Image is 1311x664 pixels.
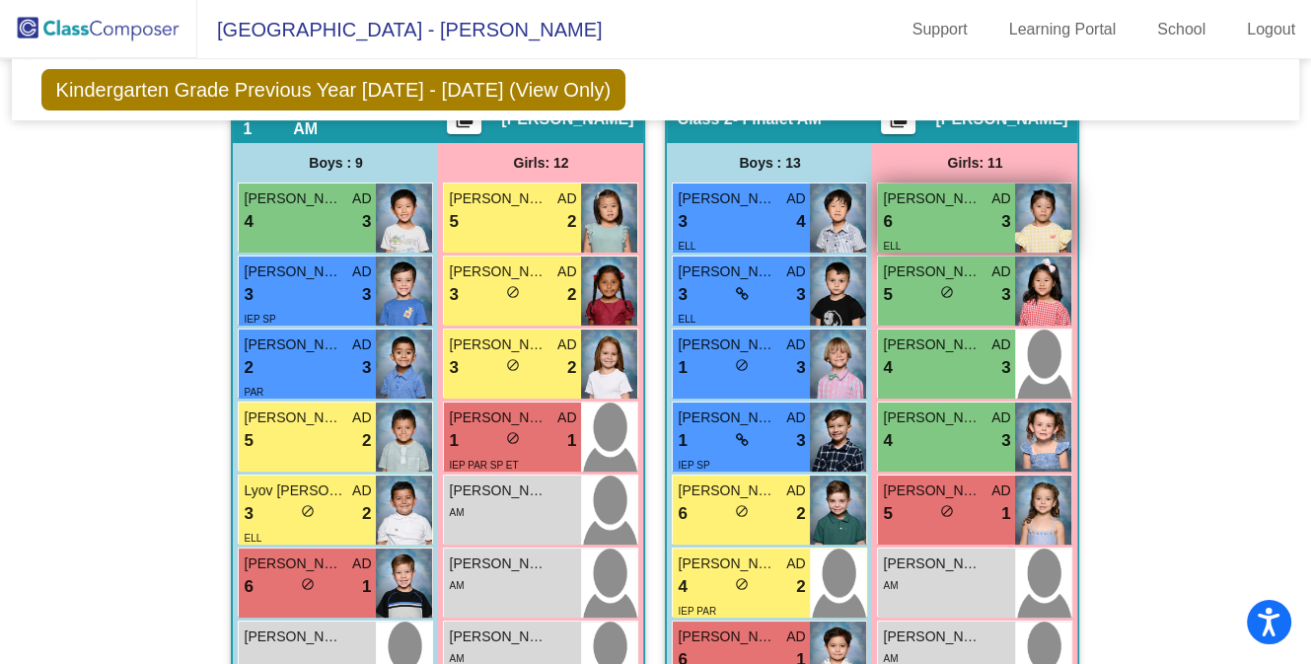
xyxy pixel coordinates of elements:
[735,577,749,591] span: do_not_disturb_alt
[883,334,982,355] span: [PERSON_NAME]-Good
[1001,282,1010,308] span: 3
[786,553,805,574] span: AD
[883,428,892,454] span: 4
[449,580,464,591] span: AM
[735,358,749,372] span: do_not_disturb_alt
[678,314,695,325] span: ELL
[678,574,687,600] span: 4
[883,188,982,209] span: [PERSON_NAME]
[362,282,371,308] span: 3
[449,261,547,282] span: [PERSON_NAME]
[244,627,342,647] span: [PERSON_NAME]
[883,553,982,574] span: [PERSON_NAME]
[678,428,687,454] span: 1
[244,407,342,428] span: [PERSON_NAME]
[244,261,342,282] span: [PERSON_NAME]
[735,504,749,518] span: do_not_disturb_alt
[993,14,1132,45] a: Learning Portal
[883,480,982,501] span: [PERSON_NAME]
[786,334,805,355] span: AD
[872,143,1077,183] div: Girls: 11
[244,282,253,308] span: 3
[244,355,253,381] span: 2
[796,428,805,454] span: 3
[301,504,315,518] span: do_not_disturb_alt
[883,241,901,252] span: ELL
[786,407,805,428] span: AD
[567,209,576,235] span: 2
[678,209,687,235] span: 3
[883,501,892,527] span: 5
[352,188,371,209] span: AD
[362,574,371,600] span: 1
[883,261,982,282] span: [PERSON_NAME]
[678,480,776,501] span: [PERSON_NAME]
[506,285,520,299] span: do_not_disturb_alt
[991,334,1010,355] span: AD
[940,285,954,299] span: do_not_disturb_alt
[786,627,805,647] span: AD
[453,110,476,137] mat-icon: picture_as_pdf
[678,282,687,308] span: 3
[991,261,1010,282] span: AD
[447,105,481,134] button: Print Students Details
[883,355,892,381] span: 4
[883,653,898,664] span: AM
[897,14,983,45] a: Support
[1001,209,1010,235] span: 3
[449,553,547,574] span: [PERSON_NAME]
[449,627,547,647] span: [PERSON_NAME]
[449,653,464,664] span: AM
[449,428,458,454] span: 1
[244,428,253,454] span: 5
[796,574,805,600] span: 2
[244,209,253,235] span: 4
[362,355,371,381] span: 3
[449,282,458,308] span: 3
[557,334,576,355] span: AD
[796,209,805,235] span: 4
[991,407,1010,428] span: AD
[244,314,275,325] span: IEP SP
[678,553,776,574] span: [PERSON_NAME]
[352,261,371,282] span: AD
[1231,14,1311,45] a: Logout
[567,282,576,308] span: 2
[244,533,261,544] span: ELL
[449,209,458,235] span: 5
[796,355,805,381] span: 3
[449,188,547,209] span: [PERSON_NAME]
[352,334,371,355] span: AD
[449,407,547,428] span: [PERSON_NAME]
[678,241,695,252] span: ELL
[678,407,776,428] span: [PERSON_NAME]
[197,14,602,45] span: [GEOGRAPHIC_DATA] - [PERSON_NAME]
[667,143,872,183] div: Boys : 13
[567,428,576,454] span: 1
[883,580,898,591] span: AM
[887,110,910,137] mat-icon: picture_as_pdf
[244,387,263,398] span: PAR
[796,501,805,527] span: 2
[786,261,805,282] span: AD
[678,460,709,471] span: IEP SP
[352,407,371,428] span: AD
[449,334,547,355] span: [PERSON_NAME]
[678,188,776,209] span: [PERSON_NAME]
[352,480,371,501] span: AD
[678,606,716,617] span: IEP PAR
[678,261,776,282] span: [PERSON_NAME]
[244,188,342,209] span: [PERSON_NAME]
[678,627,776,647] span: [PERSON_NAME]
[449,480,547,501] span: [PERSON_NAME]
[1141,14,1221,45] a: School
[786,480,805,501] span: AD
[991,480,1010,501] span: AD
[557,261,576,282] span: AD
[244,334,342,355] span: [PERSON_NAME]
[883,407,982,428] span: [PERSON_NAME]
[449,460,518,471] span: IEP PAR SP ET
[449,507,464,518] span: AM
[883,282,892,308] span: 5
[678,334,776,355] span: [PERSON_NAME]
